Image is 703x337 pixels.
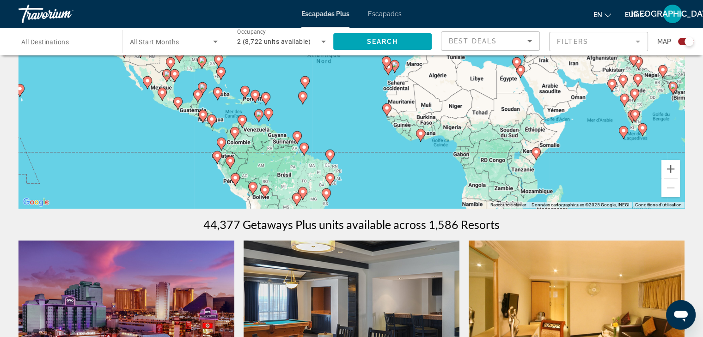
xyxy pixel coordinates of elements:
font: en [593,11,602,18]
button: Search [333,33,432,50]
button: Zoom arrière [661,179,680,197]
span: Map [657,35,671,48]
iframe: Bouton de lancement de la fenêtre de messagerie [666,300,696,330]
button: Zoom avant [661,160,680,178]
a: Escapades Plus [301,10,349,18]
img: Google [21,196,51,208]
span: 2 (8,722 units available) [237,38,311,45]
mat-select: Sort by [449,36,532,47]
a: Conditions d'utilisation (s'ouvre dans un nouvel onglet) [635,202,682,207]
span: All Start Months [130,38,179,46]
a: Travorium [18,2,111,26]
button: Changer de devise [625,8,647,21]
button: Menu utilisateur [660,4,685,24]
span: All Destinations [21,38,69,46]
button: Filter [549,31,648,52]
a: Ouvrir cette zone dans Google Maps (dans une nouvelle fenêtre) [21,196,51,208]
span: Données cartographiques ©2025 Google, INEGI [532,202,630,207]
h1: 44,377 Getaways Plus units available across 1,586 Resorts [203,217,500,231]
font: EUR [625,11,638,18]
a: Escapades [368,10,402,18]
span: Best Deals [449,37,497,45]
button: Changer de langue [593,8,611,21]
button: Raccourcis clavier [490,202,526,208]
span: Occupancy [237,29,266,35]
span: Search [367,38,398,45]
